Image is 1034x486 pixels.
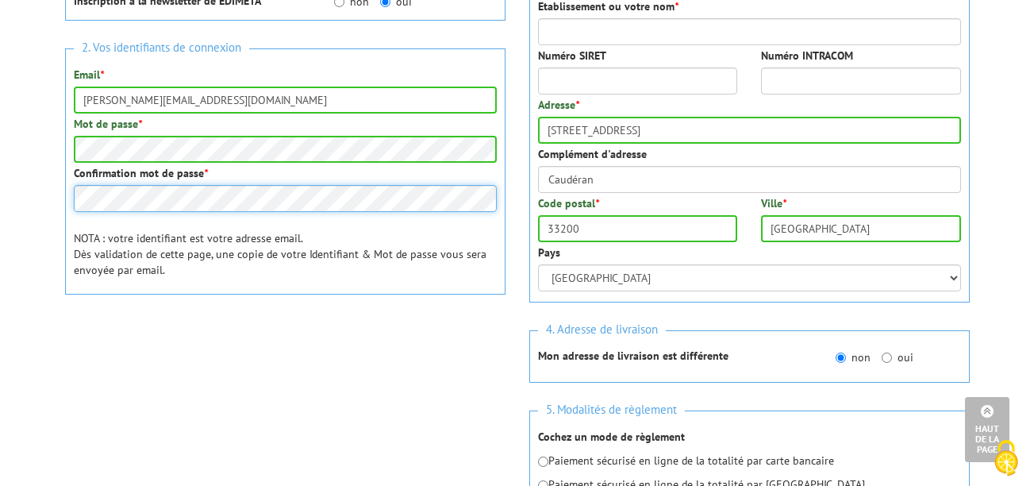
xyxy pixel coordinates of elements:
input: non [836,353,846,363]
label: Ville [761,195,786,211]
label: Numéro INTRACOM [761,48,853,64]
label: Adresse [538,97,579,113]
strong: Mon adresse de livraison est différente [538,349,728,363]
label: Pays [538,245,560,260]
label: oui [882,349,913,365]
p: Paiement sécurisé en ligne de la totalité par carte bancaire [538,453,961,469]
input: oui [882,353,892,363]
label: non [836,349,871,365]
span: 2. Vos identifiants de connexion [74,37,249,59]
img: Cookies (fenêtre modale) [986,438,1026,478]
label: Mot de passe [74,116,142,132]
label: Email [74,67,104,83]
p: NOTA : votre identifiant est votre adresse email. Dès validation de cette page, une copie de votr... [74,230,497,278]
label: Confirmation mot de passe [74,165,208,181]
label: Numéro SIRET [538,48,606,64]
a: Haut de la page [965,397,1009,462]
label: Code postal [538,195,599,211]
strong: Cochez un mode de règlement [538,430,685,444]
button: Cookies (fenêtre modale) [978,432,1034,486]
span: 4. Adresse de livraison [538,319,666,341]
iframe: reCAPTCHA [65,322,306,384]
label: Complément d'adresse [538,146,647,162]
span: 5. Modalités de règlement [538,399,685,421]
